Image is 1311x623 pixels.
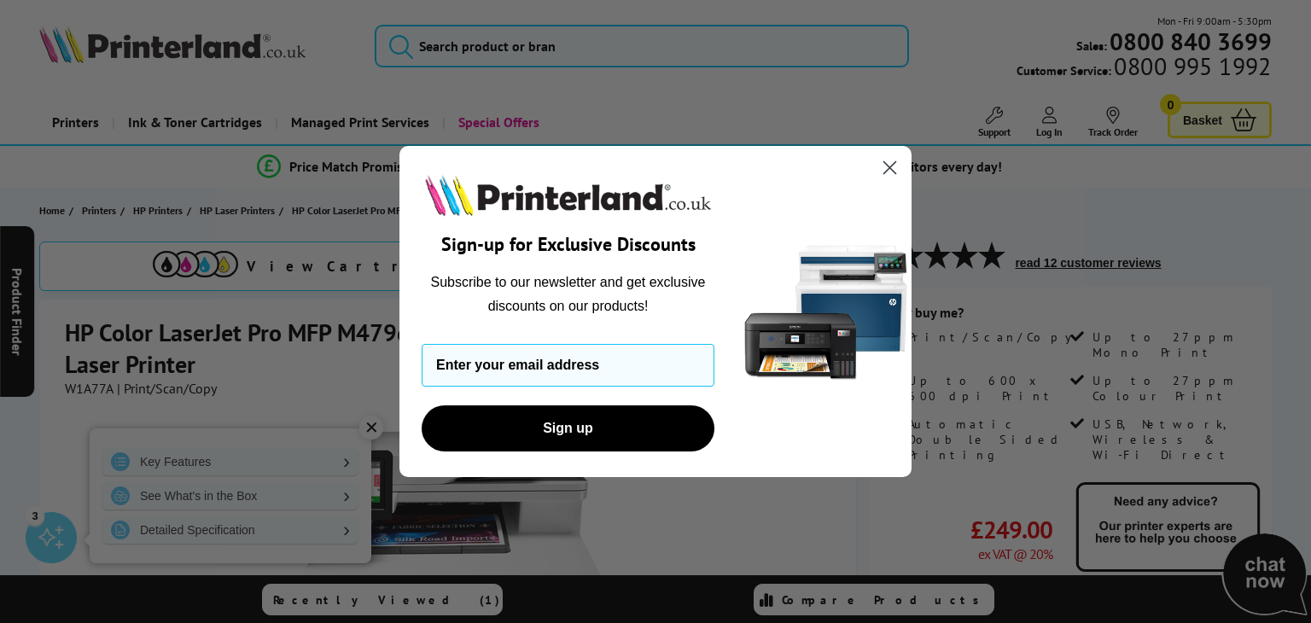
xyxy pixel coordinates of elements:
[741,146,912,478] img: 5290a21f-4df8-4860-95f4-ea1e8d0e8904.png
[441,232,696,256] span: Sign-up for Exclusive Discounts
[422,344,714,387] input: Enter your email address
[431,275,706,313] span: Subscribe to our newsletter and get exclusive discounts on our products!
[875,153,905,183] button: Close dialog
[422,405,714,451] button: Sign up
[422,172,714,219] img: Printerland.co.uk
